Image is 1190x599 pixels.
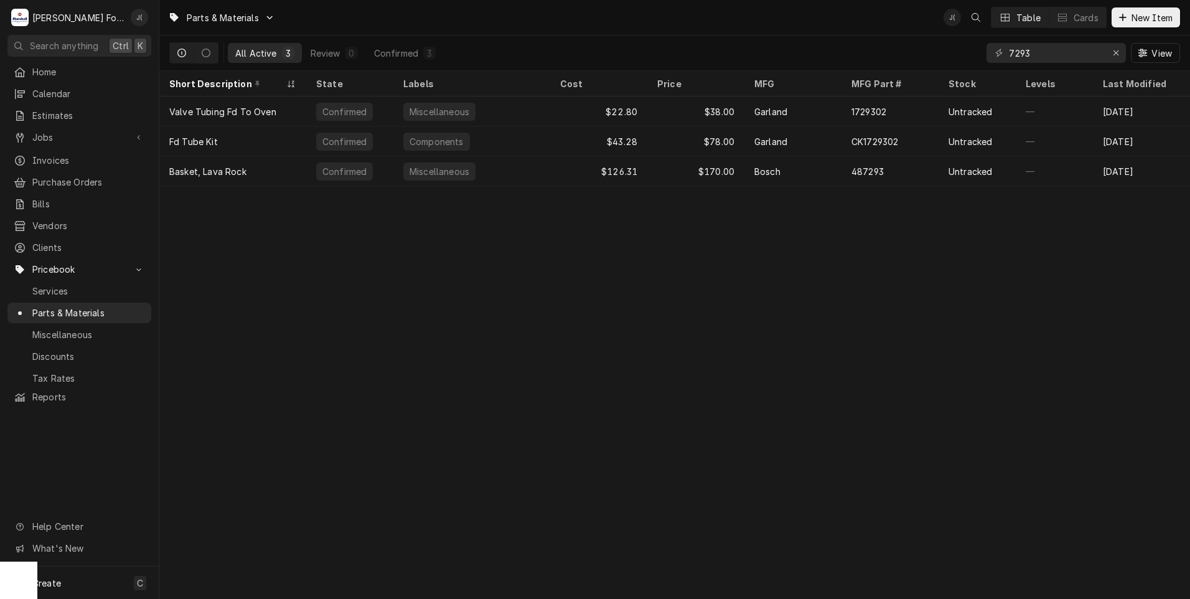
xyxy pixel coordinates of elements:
button: Search anythingCtrlK [7,35,151,57]
button: Erase input [1106,43,1126,63]
a: Miscellaneous [7,324,151,345]
div: Untracked [949,165,992,178]
div: 0 [348,47,355,60]
div: Garland [754,105,787,118]
span: Parts & Materials [187,11,259,24]
div: Stock [949,77,1003,90]
span: Invoices [32,154,145,167]
div: Bosch [754,165,780,178]
a: Go to Pricebook [7,259,151,280]
div: Untracked [949,105,992,118]
div: Garland [754,135,787,148]
span: View [1149,47,1174,60]
div: Short Description [169,77,284,90]
span: Tax Rates [32,372,145,385]
span: Vendors [32,219,145,232]
span: Estimates [32,109,145,122]
a: Go to What's New [7,538,151,559]
span: Reports [32,390,145,403]
a: Invoices [7,150,151,171]
span: Ctrl [113,39,129,52]
div: [PERSON_NAME] Food Equipment Service [32,11,124,24]
div: [DATE] [1093,97,1190,126]
div: [DATE] [1093,126,1190,156]
span: New Item [1129,11,1175,24]
div: All Active [235,47,277,60]
div: Cards [1074,11,1099,24]
div: — [1016,97,1093,126]
span: Bills [32,197,145,210]
div: $170.00 [647,156,744,186]
div: Labels [403,77,540,90]
div: MFG [754,77,829,90]
div: Table [1016,11,1041,24]
button: View [1131,43,1180,63]
div: $78.00 [647,126,744,156]
span: Help Center [32,520,144,533]
a: Discounts [7,346,151,367]
span: K [138,39,143,52]
div: $38.00 [647,97,744,126]
div: State [316,77,381,90]
a: Purchase Orders [7,172,151,192]
span: Pricebook [32,263,126,276]
span: Miscellaneous [32,328,145,341]
div: $43.28 [550,126,647,156]
div: $126.31 [550,156,647,186]
div: Confirmed [374,47,418,60]
div: Jeff Debigare (109)'s Avatar [131,9,148,26]
span: Discounts [32,350,145,363]
div: Basket, Lava Rock [169,165,246,178]
span: Clients [32,241,145,254]
div: Untracked [949,135,992,148]
a: Calendar [7,83,151,104]
span: Purchase Orders [32,176,145,189]
a: Home [7,62,151,82]
div: Jeff Debigare (109)'s Avatar [944,9,961,26]
div: Last Modified [1103,77,1178,90]
div: J( [131,9,148,26]
div: Confirmed [321,165,368,178]
span: Parts & Materials [32,306,145,319]
div: CK1729302 [851,135,898,148]
a: Bills [7,194,151,214]
div: Miscellaneous [408,105,471,118]
a: Parts & Materials [7,303,151,323]
div: 3 [426,47,433,60]
a: Estimates [7,105,151,126]
div: Cost [560,77,635,90]
div: Components [408,135,465,148]
a: Go to Jobs [7,127,151,148]
div: Confirmed [321,105,368,118]
div: [DATE] [1093,156,1190,186]
div: 3 [284,47,292,60]
span: What's New [32,542,144,555]
a: Go to Help Center [7,516,151,537]
button: New Item [1112,7,1180,27]
div: $22.80 [550,97,647,126]
div: — [1016,126,1093,156]
a: Tax Rates [7,368,151,389]
div: J( [944,9,961,26]
button: Open search [966,7,986,27]
span: Services [32,285,145,298]
span: Calendar [32,87,145,100]
input: Keyword search [1009,43,1102,63]
div: MFG Part # [851,77,926,90]
div: M [11,9,29,26]
span: Search anything [30,39,98,52]
div: — [1016,156,1093,186]
div: 487293 [851,165,884,178]
div: Fd Tube Kit [169,135,218,148]
span: Home [32,65,145,78]
a: Vendors [7,215,151,236]
div: Review [311,47,340,60]
span: Jobs [32,131,126,144]
div: Confirmed [321,135,368,148]
a: Go to Parts & Materials [163,7,280,28]
a: Reports [7,387,151,407]
div: Levels [1026,77,1080,90]
div: Valve Tubing Fd To Oven [169,105,276,118]
div: Price [657,77,732,90]
a: Clients [7,237,151,258]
